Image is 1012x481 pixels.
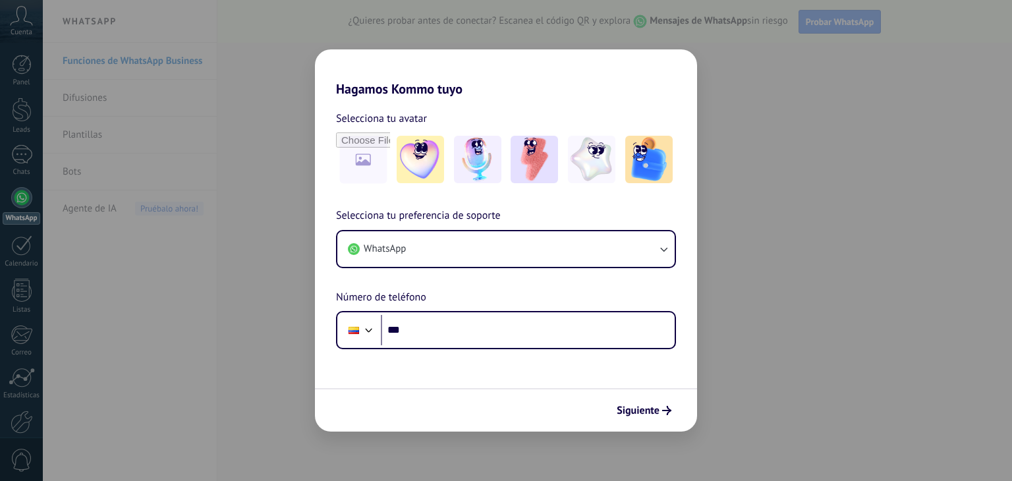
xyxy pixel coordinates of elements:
span: Siguiente [617,406,660,415]
img: -4.jpeg [568,136,615,183]
span: Número de teléfono [336,289,426,306]
img: -2.jpeg [454,136,501,183]
span: Selecciona tu avatar [336,110,427,127]
button: WhatsApp [337,231,675,267]
button: Siguiente [611,399,677,422]
span: Selecciona tu preferencia de soporte [336,208,501,225]
img: -3.jpeg [511,136,558,183]
img: -5.jpeg [625,136,673,183]
div: Colombia: + 57 [341,316,366,344]
img: -1.jpeg [397,136,444,183]
span: WhatsApp [364,242,406,256]
h2: Hagamos Kommo tuyo [315,49,697,97]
